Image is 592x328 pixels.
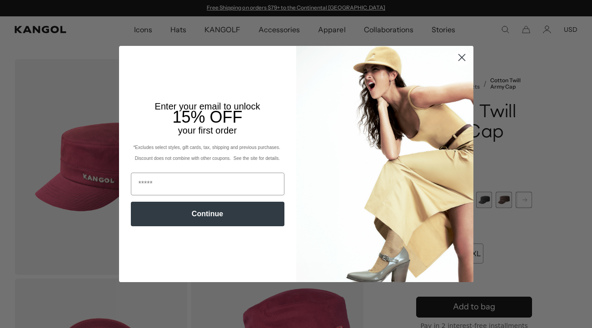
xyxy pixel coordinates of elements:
span: Enter your email to unlock [155,101,260,111]
input: Email [131,173,284,195]
button: Continue [131,202,284,226]
span: *Excludes select styles, gift cards, tax, shipping and previous purchases. Discount does not comb... [133,145,281,161]
span: your first order [178,125,237,135]
button: Close dialog [454,50,470,65]
span: 15% OFF [172,108,242,126]
img: 93be19ad-e773-4382-80b9-c9d740c9197f.jpeg [296,46,473,282]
